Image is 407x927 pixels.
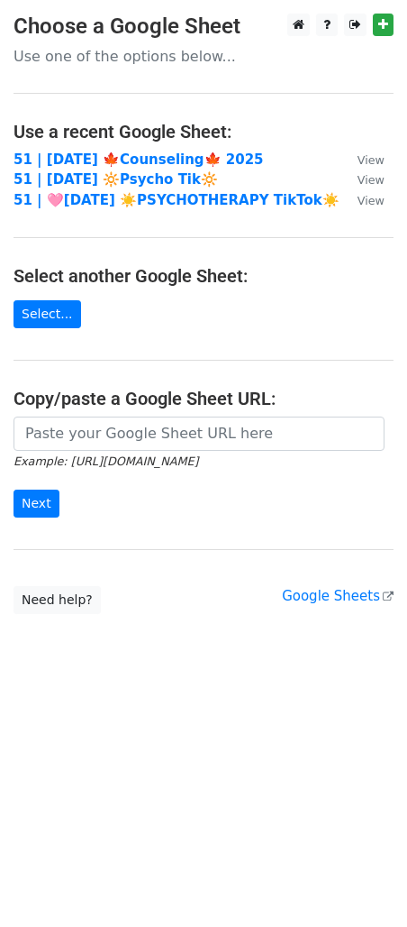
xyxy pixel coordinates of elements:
[14,171,218,188] a: 51 | [DATE] 🔆Psycho Tik🔆
[14,586,101,614] a: Need help?
[357,153,384,167] small: View
[14,47,393,66] p: Use one of the options below...
[14,490,59,518] input: Next
[282,588,393,604] a: Google Sheets
[357,173,384,187] small: View
[14,121,393,142] h4: Use a recent Google Sheet:
[339,171,384,188] a: View
[357,194,384,207] small: View
[14,300,81,328] a: Select...
[14,454,198,468] small: Example: [URL][DOMAIN_NAME]
[14,388,393,409] h4: Copy/paste a Google Sheet URL:
[339,151,384,168] a: View
[14,192,339,208] a: 51 | 🩷[DATE] ☀️PSYCHOTHERAPY TikTok☀️
[14,417,384,451] input: Paste your Google Sheet URL here
[339,192,384,208] a: View
[14,151,264,168] a: 51 | [DATE] 🍁Counseling🍁 2025
[14,265,393,287] h4: Select another Google Sheet:
[14,14,393,40] h3: Choose a Google Sheet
